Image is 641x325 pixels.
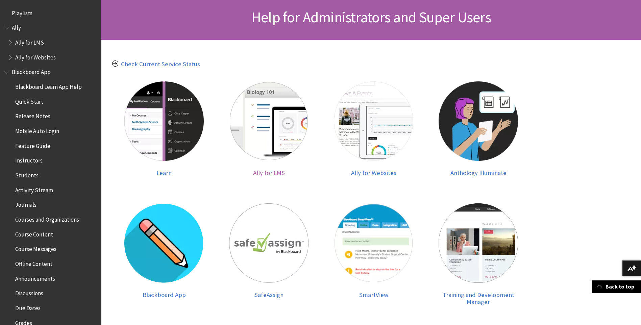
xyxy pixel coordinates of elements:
[15,287,43,297] span: Discussions
[223,81,315,176] a: Ally for LMS Ally for LMS
[15,214,79,223] span: Courses and Organizations
[15,155,43,164] span: Instructors
[450,169,507,177] span: Anthology Illuminate
[4,7,97,19] nav: Book outline for Playlists
[12,67,51,76] span: Blackboard App
[15,302,41,311] span: Due Dates
[328,81,419,176] a: Ally for Websites Ally for Websites
[15,258,52,267] span: Offline Content
[229,203,309,283] img: SafeAssign
[328,203,419,306] a: SmartView SmartView
[119,81,210,176] a: Learn Learn
[156,169,172,177] span: Learn
[143,291,186,299] span: Blackboard App
[433,203,524,306] a: Training and Development Manager Training and Development Manager
[15,125,59,134] span: Mobile Auto Login
[15,37,44,46] span: Ally for LMS
[359,291,388,299] span: SmartView
[4,22,97,63] nav: Book outline for Anthology Ally Help
[15,184,53,194] span: Activity Stream
[15,170,39,179] span: Students
[443,291,514,306] span: Training and Development Manager
[439,81,518,161] img: Anthology Illuminate
[15,96,43,105] span: Quick Start
[334,81,413,161] img: Ally for Websites
[15,140,50,149] span: Feature Guide
[223,203,315,306] a: SafeAssign SafeAssign
[124,203,204,283] img: Blackboard App
[229,81,309,161] img: Ally for LMS
[12,7,32,17] span: Playlists
[15,199,36,208] span: Journals
[15,229,53,238] span: Course Content
[351,169,396,177] span: Ally for Websites
[254,291,283,299] span: SafeAssign
[15,273,55,282] span: Announcements
[334,203,413,283] img: SmartView
[15,111,50,120] span: Release Notes
[15,52,56,61] span: Ally for Websites
[433,81,524,176] a: Anthology Illuminate Anthology Illuminate
[12,22,21,31] span: Ally
[15,81,82,90] span: Blackboard Learn App Help
[439,203,518,283] img: Training and Development Manager
[119,203,210,306] a: Blackboard App Blackboard App
[15,244,56,253] span: Course Messages
[592,280,641,293] a: Back to top
[121,60,200,68] a: Check Current Service Status
[251,8,491,26] span: Help for Administrators and Super Users
[124,81,204,161] img: Learn
[253,169,285,177] span: Ally for LMS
